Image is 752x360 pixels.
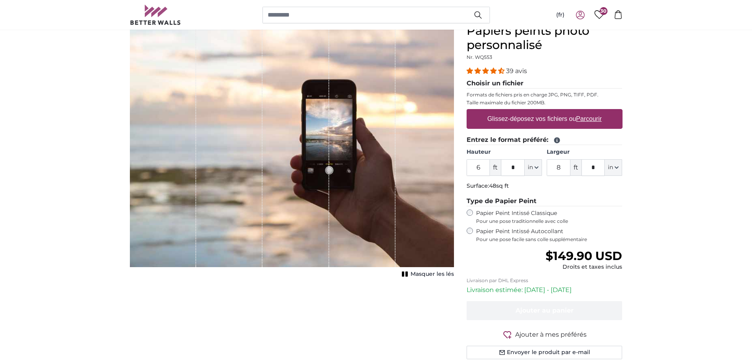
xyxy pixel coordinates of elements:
[608,164,613,172] span: in
[605,159,622,176] button: in
[525,159,542,176] button: in
[547,148,622,156] label: Largeur
[411,270,454,278] span: Masquer les lés
[130,5,181,25] img: Betterwalls
[515,330,587,339] span: Ajouter à mes préférés
[467,54,492,60] span: Nr. WQ553
[476,236,623,243] span: Pour une pose facile sans colle supplémentaire
[506,67,527,75] span: 39 avis
[476,228,623,243] label: Papier Peint Intissé Autocollant
[467,148,542,156] label: Hauteur
[546,263,622,271] div: Droits et taxes inclus
[550,8,571,22] button: (fr)
[467,346,623,359] button: Envoyer le produit par e-mail
[489,182,509,189] span: 48sq ft
[467,100,623,106] p: Taille maximale du fichier 200MB.
[476,218,623,224] span: Pour une pose traditionnelle avec colle
[467,92,623,98] p: Formats de fichiers pris en charge JPG, PNG, TIFF, PDF.
[570,159,581,176] span: ft
[467,135,623,145] legend: Entrez le format préféré:
[528,164,533,172] span: in
[399,269,454,280] button: Masquer les lés
[476,209,623,224] label: Papier Peint Intissé Classique
[467,277,623,284] p: Livraison par DHL Express
[467,301,623,320] button: Ajouter au panier
[467,182,623,190] p: Surface:
[490,159,501,176] span: ft
[600,7,608,15] span: 30
[546,249,622,263] span: $149.90 USD
[130,24,454,280] div: 1 of 1
[516,307,574,314] span: Ajouter au panier
[467,330,623,339] button: Ajouter à mes préférés
[467,24,623,52] h1: Papiers peints photo personnalisé
[467,285,623,295] p: Livraison estimée: [DATE] - [DATE]
[467,79,623,89] legend: Choisir un fichier
[467,67,506,75] span: 4.36 stars
[467,196,623,206] legend: Type de Papier Peint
